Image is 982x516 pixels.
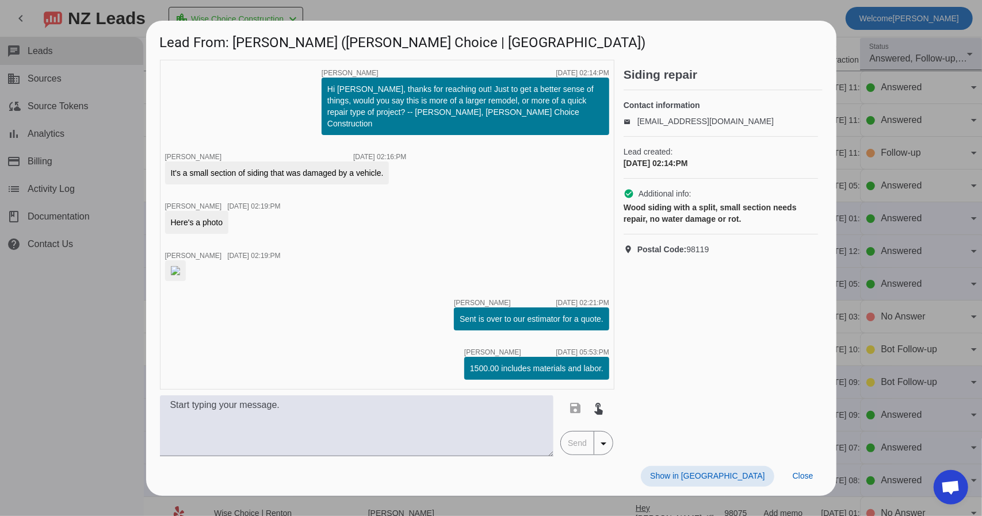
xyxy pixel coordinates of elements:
div: Open chat [934,470,968,505]
mat-icon: touch_app [591,401,605,415]
button: Close [784,466,823,487]
mat-icon: check_circle [624,188,634,199]
div: [DATE] 02:14:PM [556,70,609,76]
span: Close [793,471,813,480]
h2: Siding repair [624,69,823,80]
button: Show in [GEOGRAPHIC_DATA] [641,466,774,487]
div: Here's a photo [171,217,223,228]
div: Wood siding with a split, small section needs repair, no water damage or rot. [624,202,818,225]
div: Hi [PERSON_NAME], thanks for reaching out! Just to get a better sense of things, would you say th... [327,83,603,129]
div: Sent is over to our estimator for a quote. [460,313,603,325]
span: Lead created: [624,146,818,157]
span: [PERSON_NAME] [165,153,222,161]
span: [PERSON_NAME] [454,299,511,306]
strong: Postal Code: [637,245,687,254]
span: [PERSON_NAME] [165,202,222,210]
div: [DATE] 02:19:PM [227,203,280,210]
div: [DATE] 02:14:PM [624,157,818,169]
div: [DATE] 02:21:PM [556,299,609,306]
div: 1500.00 includes materials and labor. [470,363,603,374]
span: [PERSON_NAME] [322,70,379,76]
img: l_E6_E3h23JIw8DtzGz3Og [171,266,180,275]
span: [PERSON_NAME] [165,252,222,260]
span: Show in [GEOGRAPHIC_DATA] [650,471,765,480]
mat-icon: location_on [624,245,637,254]
h4: Contact information [624,99,818,111]
div: It's a small section of siding that was damaged by a vehicle. [171,167,384,179]
div: [DATE] 02:19:PM [227,252,280,259]
div: [DATE] 02:16:PM [353,153,406,160]
div: [DATE] 05:53:PM [556,349,609,356]
a: [EMAIL_ADDRESS][DOMAIN_NAME] [637,117,774,126]
mat-icon: arrow_drop_down [597,437,610,450]
span: 98119 [637,244,709,255]
span: Additional info: [639,188,691,199]
h1: Lead From: [PERSON_NAME] ([PERSON_NAME] Choice | [GEOGRAPHIC_DATA]) [146,21,836,59]
mat-icon: email [624,118,637,124]
span: [PERSON_NAME] [464,349,521,356]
